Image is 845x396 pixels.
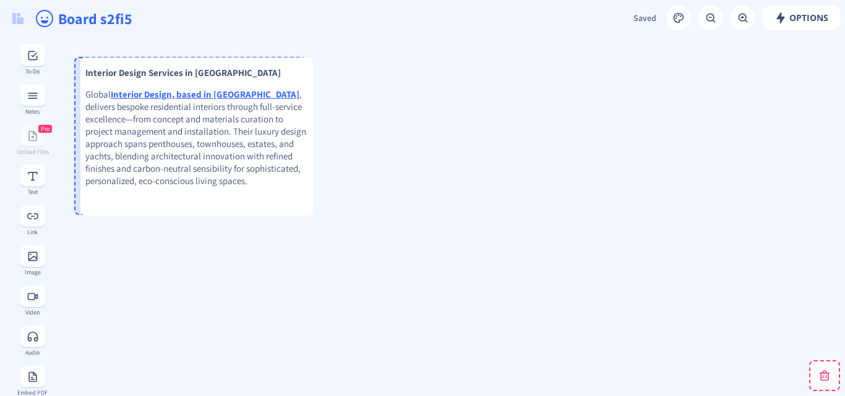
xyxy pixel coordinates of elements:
[111,88,299,100] a: Interior Design, based in [GEOGRAPHIC_DATA]
[35,9,54,28] ion-icon: happy outline
[10,269,55,276] div: Image
[10,229,55,235] div: Link
[763,6,840,30] button: Options
[41,125,49,133] span: Pro
[10,108,55,115] div: Notes
[633,12,656,23] span: Saved
[10,389,55,396] div: Embed PDF
[10,309,55,316] div: Video
[10,188,55,195] div: Text
[774,13,828,23] span: Options
[10,68,55,75] div: To-Do
[85,67,281,78] strong: Interior Design Services in [GEOGRAPHIC_DATA]
[10,349,55,356] div: Audio
[12,13,24,24] img: logo.svg
[85,88,308,187] p: Global , delivers bespoke residential interiors through full‑service excellence—from concept and ...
